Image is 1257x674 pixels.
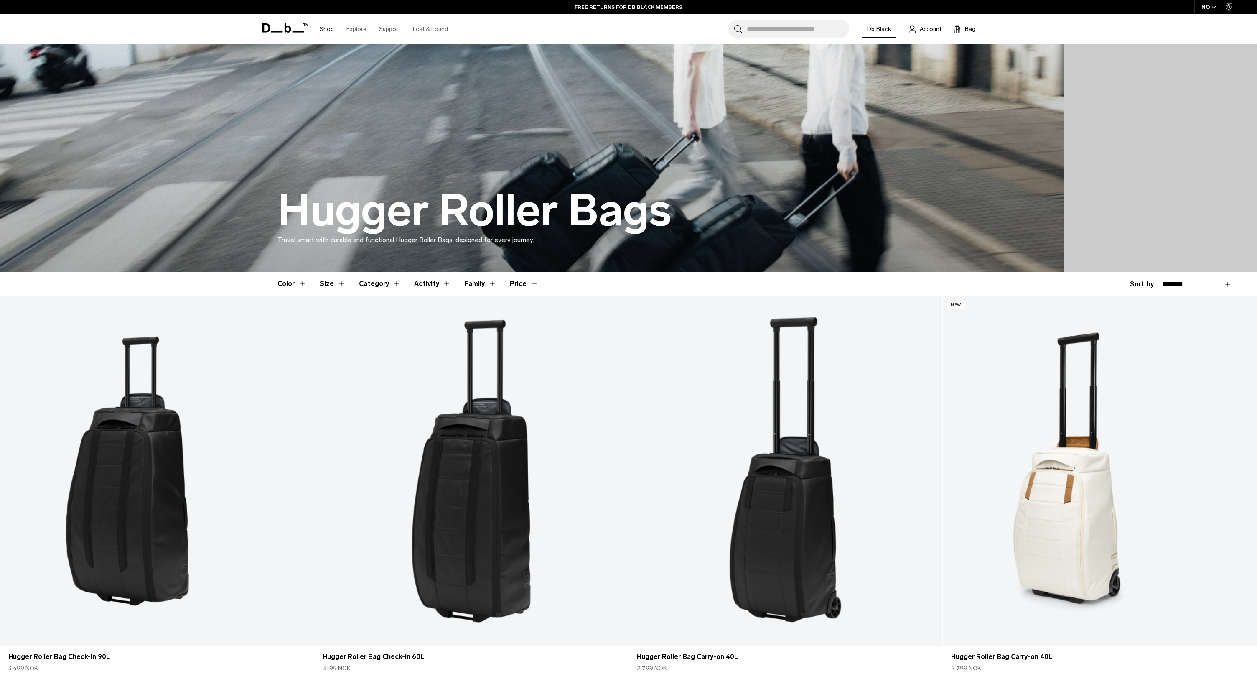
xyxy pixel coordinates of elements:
[359,272,401,296] button: Toggle Filter
[8,652,305,662] a: Hugger Roller Bag Check-in 90L
[965,25,975,33] span: Bag
[637,652,934,662] a: Hugger Roller Bag Carry-on 40L
[320,272,346,296] button: Toggle Filter
[323,652,620,662] a: Hugger Roller Bag Check-in 60L
[277,272,306,296] button: Toggle Filter
[951,652,1248,662] a: Hugger Roller Bag Carry-on 40L
[943,296,1257,645] a: Hugger Roller Bag Carry-on 40L
[954,24,975,34] button: Bag
[951,664,981,673] span: 2.799 NOK
[277,186,672,235] h1: Hugger Roller Bags
[862,20,896,38] a: Db Black
[628,296,942,645] a: Hugger Roller Bag Carry-on 40L
[379,14,400,44] a: Support
[575,3,682,11] a: FREE RETURNS FOR DB BLACK MEMBERS
[947,301,965,309] p: New
[277,236,534,244] span: Travel smart with durable and functional Hugger Roller Bags, designed for every journey.
[909,24,941,34] a: Account
[510,272,538,296] button: Toggle Price
[8,664,38,673] span: 3.499 NOK
[314,296,628,645] a: Hugger Roller Bag Check-in 60L
[313,14,454,44] nav: Main Navigation
[413,14,448,44] a: Lost & Found
[414,272,451,296] button: Toggle Filter
[637,664,667,673] span: 2.799 NOK
[320,14,334,44] a: Shop
[323,664,351,673] span: 3.199 NOK
[920,25,941,33] span: Account
[464,272,496,296] button: Toggle Filter
[346,14,366,44] a: Explore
